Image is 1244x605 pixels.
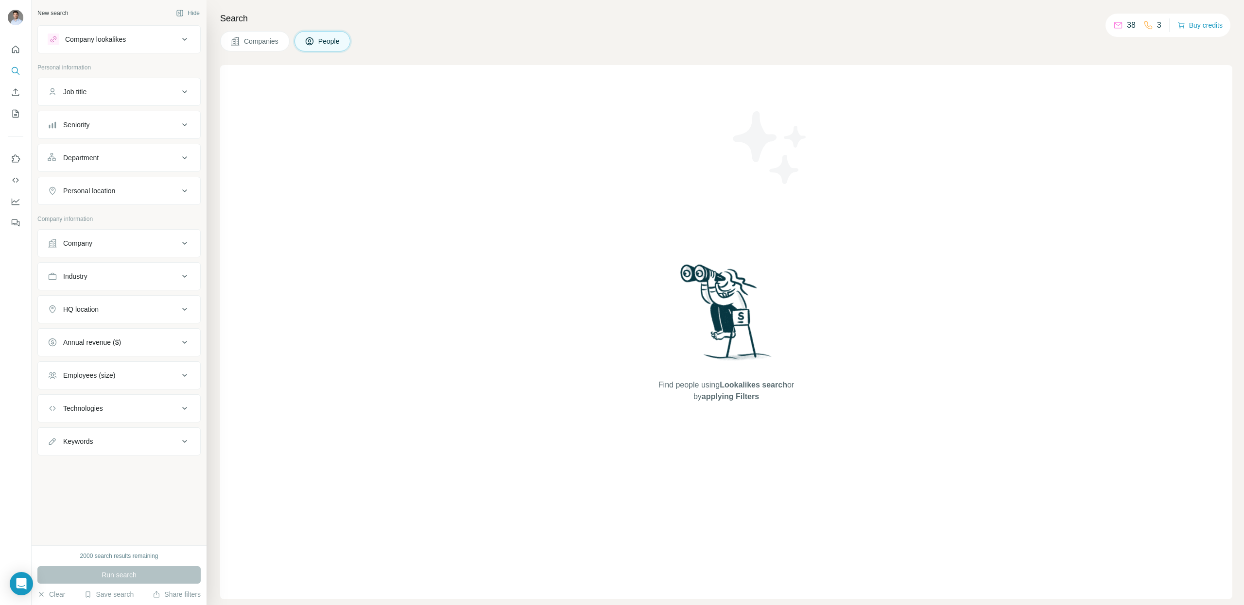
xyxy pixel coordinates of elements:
[220,12,1232,25] h4: Search
[37,9,68,17] div: New search
[63,153,99,163] div: Department
[726,104,814,191] img: Surfe Illustration - Stars
[63,87,86,97] div: Job title
[84,589,134,599] button: Save search
[38,430,200,453] button: Keywords
[8,214,23,232] button: Feedback
[8,171,23,189] button: Use Surfe API
[38,113,200,136] button: Seniority
[38,232,200,255] button: Company
[63,186,115,196] div: Personal location
[65,34,126,44] div: Company lookalikes
[63,304,99,314] div: HQ location
[38,298,200,321] button: HQ location
[8,150,23,168] button: Use Surfe on LinkedIn
[37,63,201,72] p: Personal information
[8,41,23,58] button: Quick start
[38,179,200,202] button: Personal location
[702,392,759,401] span: applying Filters
[80,552,158,560] div: 2000 search results remaining
[38,28,200,51] button: Company lookalikes
[38,397,200,420] button: Technologies
[8,84,23,101] button: Enrich CSV
[1157,19,1161,31] p: 3
[63,403,103,413] div: Technologies
[10,572,33,595] div: Open Intercom Messenger
[169,6,207,20] button: Hide
[1127,19,1136,31] p: 38
[244,36,279,46] span: Companies
[720,381,787,389] span: Lookalikes search
[38,364,200,387] button: Employees (size)
[63,238,92,248] div: Company
[38,146,200,169] button: Department
[1177,18,1223,32] button: Buy credits
[63,271,87,281] div: Industry
[318,36,341,46] span: People
[648,379,804,403] span: Find people using or by
[63,337,121,347] div: Annual revenue ($)
[8,10,23,25] img: Avatar
[8,193,23,210] button: Dashboard
[37,589,65,599] button: Clear
[63,120,89,130] div: Seniority
[63,437,93,446] div: Keywords
[38,331,200,354] button: Annual revenue ($)
[8,62,23,80] button: Search
[8,105,23,122] button: My lists
[153,589,201,599] button: Share filters
[63,370,115,380] div: Employees (size)
[38,80,200,103] button: Job title
[676,262,777,370] img: Surfe Illustration - Woman searching with binoculars
[38,265,200,288] button: Industry
[37,215,201,223] p: Company information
